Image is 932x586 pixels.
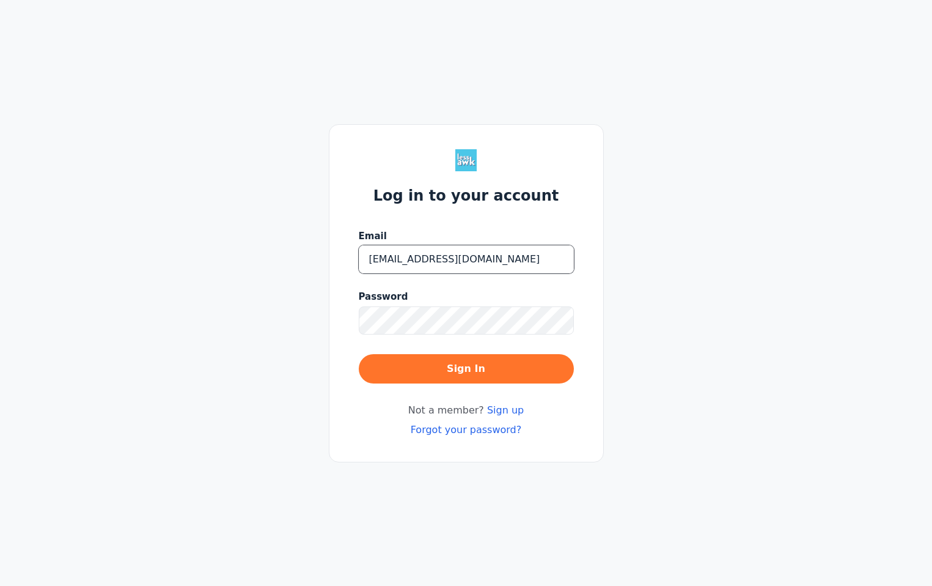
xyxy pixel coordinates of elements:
button: Sign In [359,354,574,384]
span: Not a member? [408,403,524,418]
span: Email [359,229,387,243]
a: Forgot your password? [411,424,522,436]
a: Sign up [487,404,524,416]
img: Less Awkward Hub [455,149,477,171]
h1: Log in to your account [373,186,559,206]
span: Password [359,290,408,304]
